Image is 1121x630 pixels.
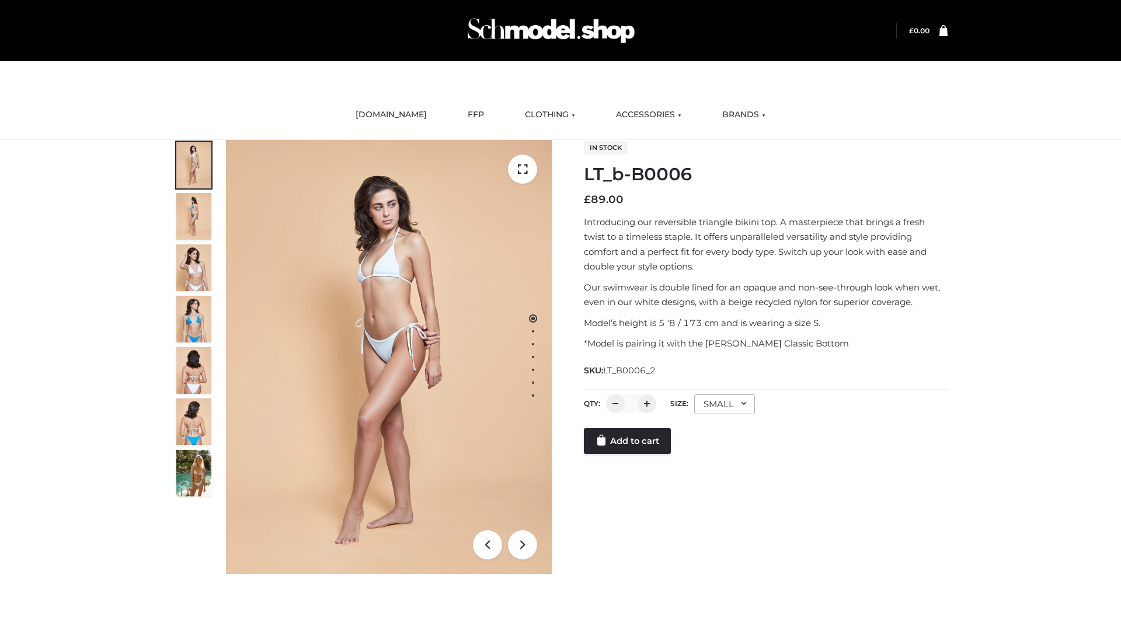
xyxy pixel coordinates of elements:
[176,244,211,291] img: ArielClassicBikiniTop_CloudNine_AzureSky_OW114ECO_3-scaled.jpg
[909,26,929,35] bdi: 0.00
[713,102,774,128] a: BRANDS
[584,399,600,408] label: QTY:
[584,193,624,206] bdi: 89.00
[584,316,948,331] p: Model’s height is 5 ‘8 / 173 cm and is wearing a size S.
[603,365,656,376] span: LT_B0006_2
[584,164,948,185] h1: LT_b-B0006
[584,141,628,155] span: In stock
[226,140,552,574] img: LT_b-B0006
[584,193,591,206] span: £
[670,399,688,408] label: Size:
[584,336,948,351] p: *Model is pairing it with the [PERSON_NAME] Classic Bottom
[176,398,211,445] img: ArielClassicBikiniTop_CloudNine_AzureSky_OW114ECO_8-scaled.jpg
[347,102,436,128] a: [DOMAIN_NAME]
[176,450,211,496] img: Arieltop_CloudNine_AzureSky2.jpg
[516,102,584,128] a: CLOTHING
[584,428,671,454] a: Add to cart
[176,347,211,394] img: ArielClassicBikiniTop_CloudNine_AzureSky_OW114ECO_7-scaled.jpg
[176,142,211,188] img: ArielClassicBikiniTop_CloudNine_AzureSky_OW114ECO_1-scaled.jpg
[584,215,948,274] p: Introducing our reversible triangle bikini top. A masterpiece that brings a fresh twist to a time...
[464,8,639,54] img: Schmodel Admin 964
[909,26,914,35] span: £
[909,26,929,35] a: £0.00
[694,394,755,414] div: SMALL
[176,296,211,342] img: ArielClassicBikiniTop_CloudNine_AzureSky_OW114ECO_4-scaled.jpg
[607,102,690,128] a: ACCESSORIES
[459,102,493,128] a: FFP
[584,363,657,377] span: SKU:
[176,193,211,240] img: ArielClassicBikiniTop_CloudNine_AzureSky_OW114ECO_2-scaled.jpg
[584,280,948,310] p: Our swimwear is double lined for an opaque and non-see-through look when wet, even in our white d...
